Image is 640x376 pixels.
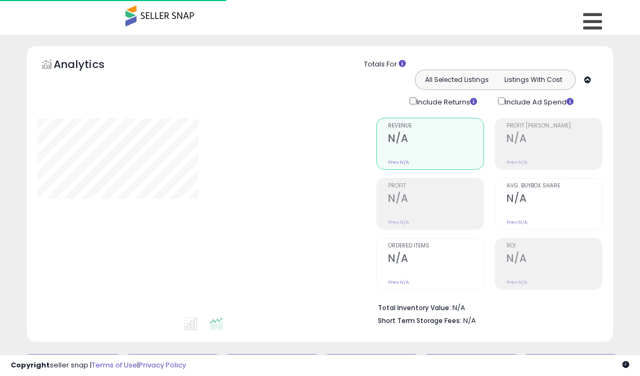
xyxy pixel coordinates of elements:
div: Include Ad Spend [490,95,591,108]
button: Listings without Min/Max [325,354,418,375]
a: Terms of Use [92,360,137,370]
h2: N/A [388,192,483,207]
b: Total Inventory Value: [378,303,451,312]
li: N/A [378,300,594,313]
button: Non Competitive [425,354,518,375]
small: Prev: N/A [507,219,527,225]
button: Default [27,354,120,375]
h2: N/A [388,252,483,267]
h5: Analytics [54,57,125,74]
span: N/A [463,315,476,326]
button: Listings without Cost [524,354,617,375]
small: Prev: N/A [388,219,409,225]
button: All Selected Listings [418,73,495,87]
h2: N/A [507,132,602,147]
h2: N/A [388,132,483,147]
span: Avg. Buybox Share [507,183,602,189]
small: Prev: N/A [507,279,527,285]
h2: N/A [507,252,602,267]
span: ROI [507,243,602,249]
span: Ordered Items [388,243,483,249]
span: Profit [388,183,483,189]
div: Include Returns [401,95,490,108]
h2: N/A [507,192,602,207]
button: Listings With Cost [495,73,572,87]
span: Revenue [388,123,483,129]
small: Prev: N/A [388,159,409,166]
div: Totals For [364,59,605,70]
a: Privacy Policy [139,360,186,370]
small: Prev: N/A [388,279,409,285]
div: seller snap | | [11,360,186,371]
strong: Copyright [11,360,50,370]
span: Profit [PERSON_NAME] [507,123,602,129]
b: Short Term Storage Fees: [378,316,462,325]
button: Repricing On [126,354,219,375]
button: Repricing Off [226,354,318,375]
small: Prev: N/A [507,159,527,166]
